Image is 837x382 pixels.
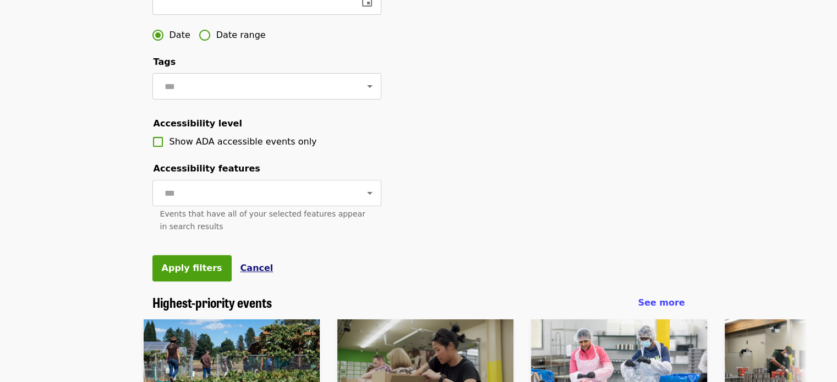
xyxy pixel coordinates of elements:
a: Highest-priority events [152,295,272,311]
span: Date range [216,29,266,42]
span: Accessibility level [154,118,242,129]
span: Accessibility features [154,163,260,174]
div: Highest-priority events [144,295,694,311]
span: See more [638,297,685,308]
button: Cancel [240,262,273,275]
a: See more [638,296,685,309]
span: Highest-priority events [152,292,272,312]
span: Cancel [240,263,273,273]
span: Events that have all of your selected features appear in search results [160,209,365,231]
button: Apply filters [152,255,232,281]
button: Open [362,79,378,94]
span: Tags [154,57,176,67]
span: Apply filters [162,263,222,273]
button: Open [362,185,378,201]
span: Show ADA accessible events only [169,136,317,147]
span: Date [169,29,190,42]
